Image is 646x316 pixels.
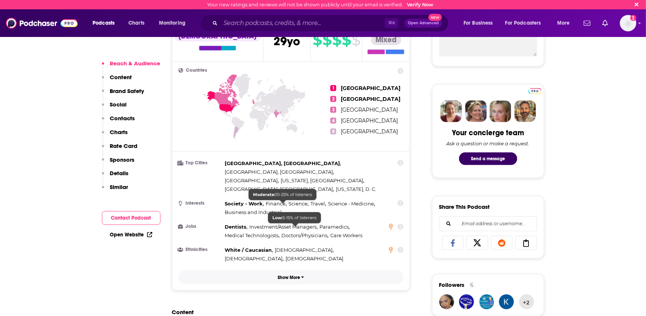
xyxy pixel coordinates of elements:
[102,115,135,128] button: Contacts
[221,17,385,29] input: Search podcasts, credits, & more...
[439,216,537,231] div: Search followers
[253,192,275,197] b: Moderate:
[225,185,334,193] span: ,
[440,100,462,122] img: Sydney Profile
[500,17,552,29] button: open menu
[281,231,328,240] span: ,
[458,17,502,29] button: open menu
[515,236,537,250] a: Copy Link
[102,142,138,156] button: Rate Card
[341,96,400,102] span: [GEOGRAPHIC_DATA]
[428,14,442,21] span: New
[207,2,433,7] div: Your new ratings and reviews will not be shown publicly until your email is verified.
[322,34,331,46] span: $
[620,15,636,31] span: Logged in as Richard12080
[330,128,336,134] span: 5
[310,201,325,207] span: Travel
[342,34,351,46] span: $
[249,224,316,230] span: Investment/Asset Managers
[110,142,138,149] p: Rate Card
[465,100,487,122] img: Barbara Profile
[288,199,309,208] span: ,
[581,17,593,30] a: Show notifications dropdown
[272,215,316,220] span: 5-15% of listeners
[266,199,287,208] span: ,
[110,156,135,163] p: Sponsors
[128,18,144,28] span: Charts
[275,247,333,253] span: [DEMOGRAPHIC_DATA]
[466,236,488,250] a: Share on X/Twitter
[408,21,439,25] span: Open Advanced
[102,128,128,142] button: Charts
[110,170,129,177] p: Details
[274,34,300,49] span: 29 yo
[407,2,433,7] a: Verify Now
[330,96,336,102] span: 2
[341,106,398,113] span: [GEOGRAPHIC_DATA]
[102,170,129,183] button: Details
[225,168,334,176] span: ,
[110,232,152,238] a: Open Website
[110,87,144,95] p: Brand Safety
[178,161,222,165] h3: Top Cities
[341,117,398,124] span: [GEOGRAPHIC_DATA]
[178,270,404,284] button: Show More
[225,169,333,175] span: [GEOGRAPHIC_DATA], [GEOGRAPHIC_DATA]
[439,203,490,210] h3: Share This Podcast
[102,156,135,170] button: Sponsors
[464,18,493,28] span: For Business
[225,177,278,183] span: [GEOGRAPHIC_DATA]
[319,224,349,230] span: Paramedics
[491,236,513,250] a: Share on Reddit
[459,294,474,309] a: Mfarook83
[336,186,376,192] span: [US_STATE], D. C.
[154,17,195,29] button: open menu
[439,281,465,288] span: Followers
[490,100,511,122] img: Jules Profile
[225,160,340,166] span: [GEOGRAPHIC_DATA], [GEOGRAPHIC_DATA]
[328,199,375,208] span: ,
[439,294,454,309] img: ShereeseMayMba
[620,15,636,31] img: User Profile
[225,232,279,238] span: Medical Technologists
[102,101,127,115] button: Social
[352,34,360,46] span: $
[275,246,334,254] span: ,
[178,247,222,252] h3: Ethnicities
[519,294,534,309] button: +2
[102,211,160,225] button: Contact Podcast
[102,60,160,74] button: Reach & Audience
[599,17,611,30] a: Show notifications dropdown
[499,294,514,309] img: kristen42280
[225,247,272,253] span: White / Caucasian
[442,236,464,250] a: Share on Facebook
[281,232,327,238] span: Doctors/Physicians
[330,85,336,91] span: 1
[110,183,128,190] p: Similar
[124,17,149,29] a: Charts
[266,201,285,207] span: Finance
[528,88,542,94] img: Podchaser Pro
[278,275,300,280] p: Show More
[310,199,326,208] span: ,
[225,255,283,261] span: [DEMOGRAPHIC_DATA]
[178,224,222,229] h3: Jobs
[87,17,124,29] button: open menu
[479,294,494,309] img: GoToHealth
[505,18,541,28] span: For Podcasters
[172,309,404,316] h2: Content
[110,60,160,67] p: Reach & Audience
[225,246,273,254] span: ,
[341,128,398,135] span: [GEOGRAPHIC_DATA]
[249,223,318,231] span: ,
[330,232,362,238] span: Care Workers
[178,201,222,206] h3: Interests
[385,18,399,28] span: ⌘ K
[207,15,456,32] div: Search podcasts, credits, & more...
[471,282,474,288] div: 6
[110,128,128,136] p: Charts
[514,100,536,122] img: Jon Profile
[459,152,517,165] button: Send a message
